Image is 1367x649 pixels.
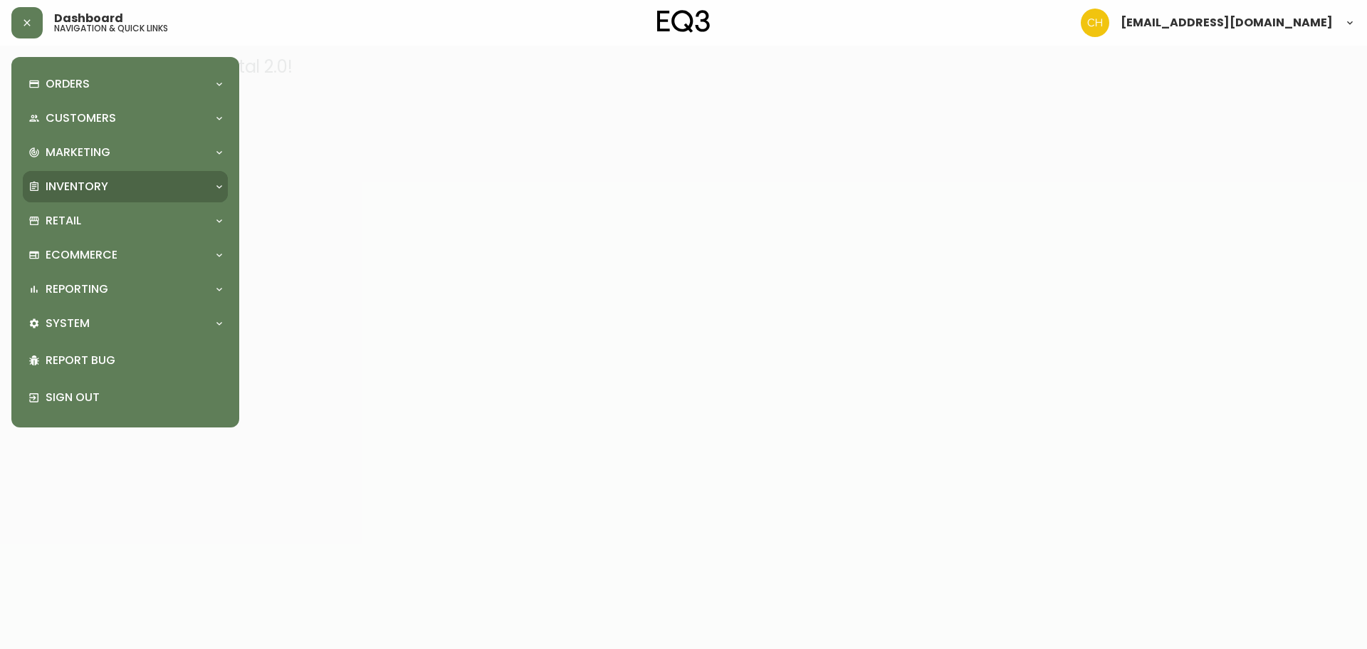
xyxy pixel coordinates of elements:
p: Customers [46,110,116,126]
img: 6288462cea190ebb98a2c2f3c744dd7e [1081,9,1109,37]
div: Report Bug [23,342,228,379]
div: Retail [23,205,228,237]
div: Customers [23,103,228,134]
div: Marketing [23,137,228,168]
div: Ecommerce [23,239,228,271]
p: Report Bug [46,353,222,368]
p: Marketing [46,145,110,160]
div: Inventory [23,171,228,202]
div: Reporting [23,274,228,305]
p: System [46,316,90,331]
div: Orders [23,68,228,100]
p: Reporting [46,281,108,297]
p: Ecommerce [46,247,117,263]
span: Dashboard [54,13,123,24]
p: Inventory [46,179,108,194]
h5: navigation & quick links [54,24,168,33]
div: System [23,308,228,339]
p: Orders [46,76,90,92]
p: Sign Out [46,390,222,405]
span: [EMAIL_ADDRESS][DOMAIN_NAME] [1121,17,1333,28]
div: Sign Out [23,379,228,416]
p: Retail [46,213,81,229]
img: logo [657,10,710,33]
